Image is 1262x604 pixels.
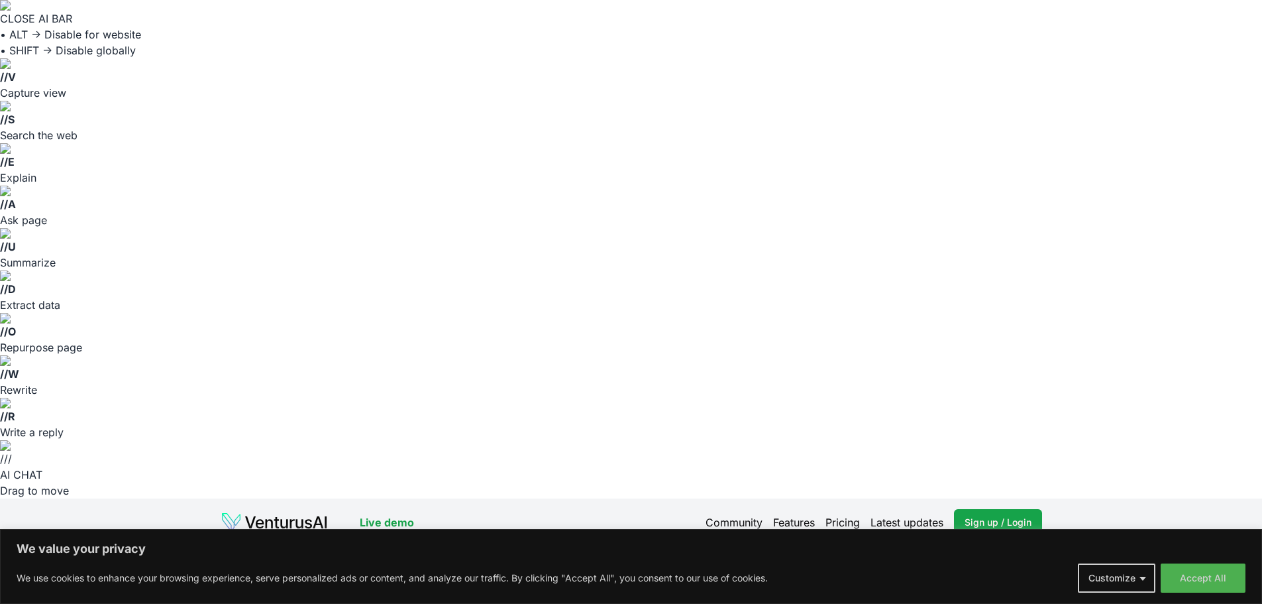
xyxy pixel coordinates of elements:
span: Sign up / Login [965,516,1031,529]
a: Community [706,514,762,530]
a: Pricing [825,514,860,530]
button: Accept All [1161,564,1245,593]
a: Sign up / Login [954,509,1042,536]
a: Latest updates [870,514,943,530]
p: We use cookies to enhance your browsing experience, serve personalized ads or content, and analyz... [17,570,768,586]
button: Customize [1078,564,1155,593]
p: We value your privacy [17,541,1245,557]
a: Features [773,514,815,530]
a: Live demo [360,514,414,530]
img: logo [221,512,328,533]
